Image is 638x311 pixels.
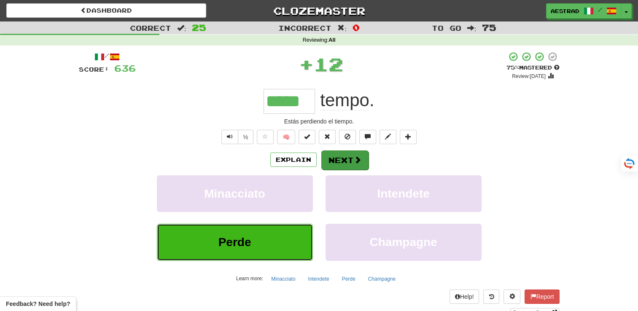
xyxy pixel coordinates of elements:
[299,130,315,144] button: Set this sentence to 100% Mastered (alt+m)
[270,153,317,167] button: Explain
[79,66,109,73] span: Score:
[506,64,519,71] span: 75 %
[339,130,356,144] button: Ignore sentence (alt+i)
[525,290,559,304] button: Report
[130,24,171,32] span: Correct
[236,276,263,282] small: Learn more:
[6,3,206,18] a: Dashboard
[551,7,579,15] span: AEstrad
[400,130,417,144] button: Add to collection (alt+a)
[314,54,343,75] span: 12
[157,175,313,212] button: Minacciato
[512,73,546,79] small: Review: [DATE]
[304,273,334,285] button: Intendete
[506,64,560,72] div: Mastered
[369,236,437,249] span: Champagne
[114,63,136,73] span: 636
[157,224,313,260] button: Perde
[467,24,476,32] span: :
[377,187,429,200] span: Intendete
[482,22,496,32] span: 75
[353,22,360,32] span: 0
[218,236,251,249] span: Perde
[220,130,254,144] div: Text-to-speech controls
[79,51,136,62] div: /
[598,7,602,13] span: /
[204,187,265,200] span: Minacciato
[278,24,331,32] span: Incorrect
[267,273,300,285] button: Minacciato
[315,90,374,110] span: .
[328,37,335,43] strong: All
[299,51,314,77] span: +
[450,290,479,304] button: Help!
[380,130,396,144] button: Edit sentence (alt+d)
[337,24,347,32] span: :
[257,130,274,144] button: Favorite sentence (alt+f)
[363,273,400,285] button: Champagne
[277,130,295,144] button: 🧠
[319,130,336,144] button: Reset to 0% Mastered (alt+r)
[337,273,360,285] button: Perde
[6,300,70,308] span: Open feedback widget
[546,3,621,19] a: AEstrad /
[432,24,461,32] span: To go
[483,290,499,304] button: Round history (alt+y)
[192,22,206,32] span: 25
[326,175,482,212] button: Intendete
[221,130,238,144] button: Play sentence audio (ctl+space)
[320,90,369,110] span: tempo
[359,130,376,144] button: Discuss sentence (alt+u)
[219,3,419,18] a: Clozemaster
[177,24,186,32] span: :
[238,130,254,144] button: ½
[321,150,369,170] button: Next
[79,117,560,126] div: Estás perdiendo el tiempo.
[326,224,482,260] button: Champagne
